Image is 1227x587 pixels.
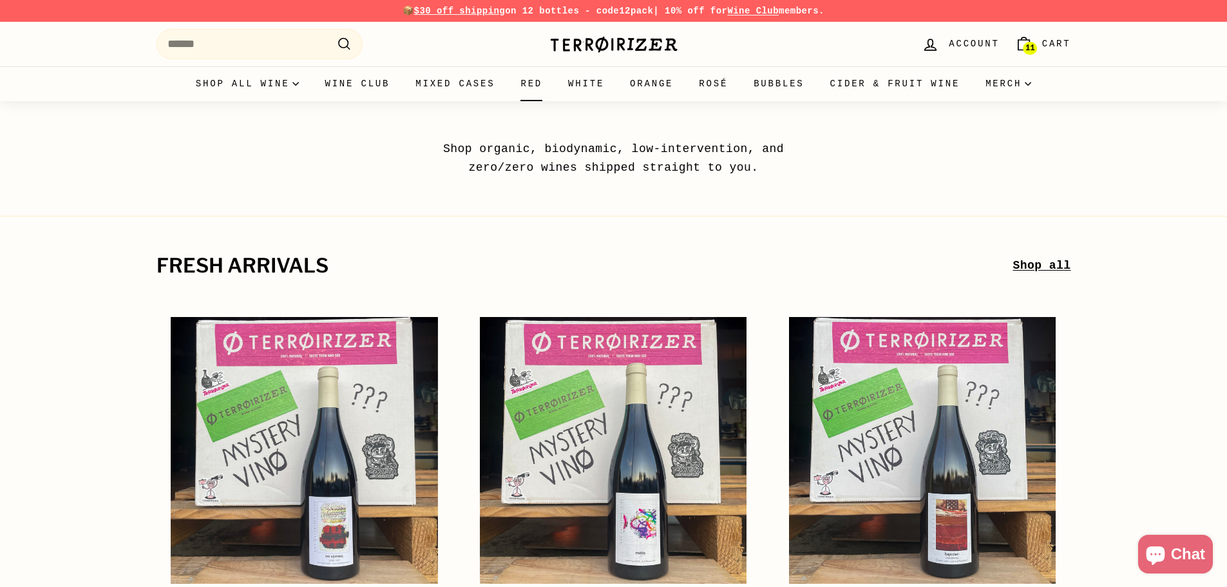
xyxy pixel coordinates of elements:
h2: fresh arrivals [157,255,1013,277]
span: $30 off shipping [414,6,506,16]
a: Cider & Fruit Wine [817,66,973,101]
span: 11 [1025,44,1034,53]
div: Primary [131,66,1097,101]
a: Orange [617,66,686,101]
span: Cart [1042,37,1071,51]
p: 📦 on 12 bottles - code | 10% off for members. [157,4,1071,18]
a: Wine Club [727,6,779,16]
a: Bubbles [741,66,817,101]
a: Account [914,25,1007,63]
strong: 12pack [619,6,653,16]
a: White [555,66,617,101]
span: Account [949,37,999,51]
p: Shop organic, biodynamic, low-intervention, and zero/zero wines shipped straight to you. [414,140,813,177]
a: Red [508,66,555,101]
a: Cart [1007,25,1079,63]
inbox-online-store-chat: Shopify online store chat [1134,535,1217,577]
summary: Merch [973,66,1044,101]
a: Mixed Cases [403,66,508,101]
summary: Shop all wine [183,66,312,101]
a: Shop all [1013,256,1070,275]
a: Wine Club [312,66,403,101]
a: Rosé [686,66,741,101]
